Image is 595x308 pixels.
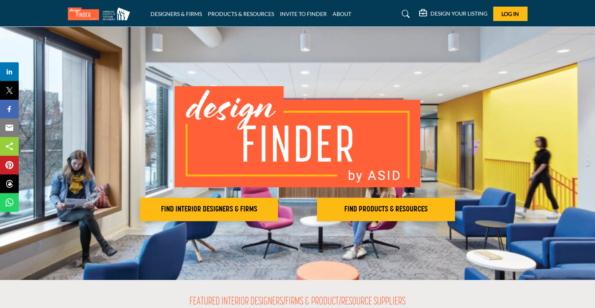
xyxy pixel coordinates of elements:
button: Log In [493,7,528,21]
div: DESIGN YOUR LISTING [419,9,487,19]
button: FIND PRODUCTS & RESOURCES [317,198,455,221]
span: Log In [501,11,519,17]
a: ABOUT [333,11,351,17]
a: PRODUCTS & RESOURCES [208,11,274,17]
img: Site Logo [68,7,134,20]
a: INVITE TO FINDER [280,11,327,17]
img: image [175,86,420,187]
a: Search [394,8,415,20]
h2: FIND PRODUCTS & RESOURCES [319,205,453,214]
button: FIND INTERIOR DESIGNERS & FIRMS [140,198,278,221]
a: DESIGNERS & FIRMS [151,11,202,17]
h2: FIND INTERIOR DESIGNERS & FIRMS [142,205,276,214]
h5: DESIGN YOUR LISTING [430,10,487,17]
